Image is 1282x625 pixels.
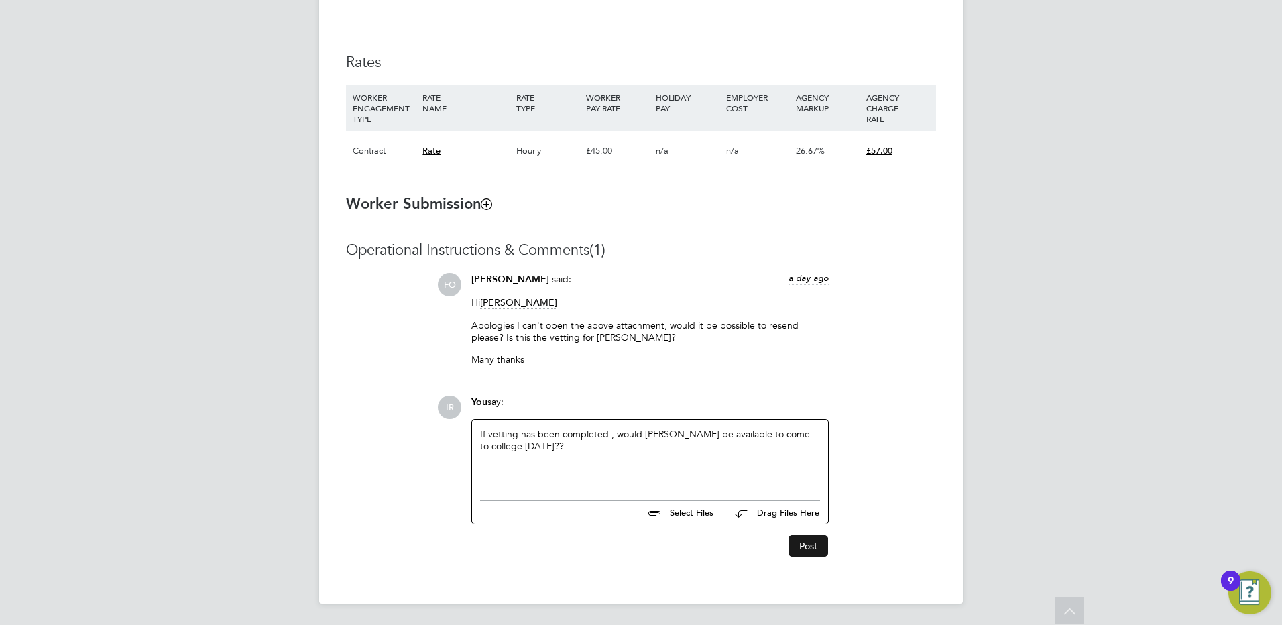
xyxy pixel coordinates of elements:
div: AGENCY MARKUP [793,85,862,120]
span: said: [552,273,571,285]
span: IR [438,396,461,419]
span: n/a [726,145,739,156]
div: AGENCY CHARGE RATE [863,85,933,131]
div: RATE TYPE [513,85,583,120]
div: If vetting has been completed , would [PERSON_NAME] be available to come to college [DATE]?? [480,428,820,486]
div: say: [471,396,829,419]
h3: Rates [346,53,936,72]
p: Apologies I can't open the above attachment, would it be possible to resend please? Is this the v... [471,319,829,343]
span: £57.00 [866,145,892,156]
div: HOLIDAY PAY [652,85,722,120]
span: (1) [589,241,605,259]
button: Drag Files Here [724,499,820,527]
div: EMPLOYER COST [723,85,793,120]
button: Open Resource Center, 9 new notifications [1228,571,1271,614]
span: FO [438,273,461,296]
button: Post [789,535,828,557]
span: n/a [656,145,668,156]
span: Rate [422,145,441,156]
h3: Operational Instructions & Comments [346,241,936,260]
div: WORKER ENGAGEMENT TYPE [349,85,419,131]
b: Worker Submission [346,194,491,213]
div: Contract [349,131,419,170]
div: Hourly [513,131,583,170]
div: RATE NAME [419,85,512,120]
span: [PERSON_NAME] [471,274,549,285]
div: WORKER PAY RATE [583,85,652,120]
span: 26.67% [796,145,825,156]
span: a day ago [789,272,829,284]
p: Many thanks [471,353,829,365]
div: £45.00 [583,131,652,170]
span: [PERSON_NAME] [480,296,557,309]
span: You [471,396,487,408]
p: Hi [471,296,829,308]
div: 9 [1228,581,1234,598]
